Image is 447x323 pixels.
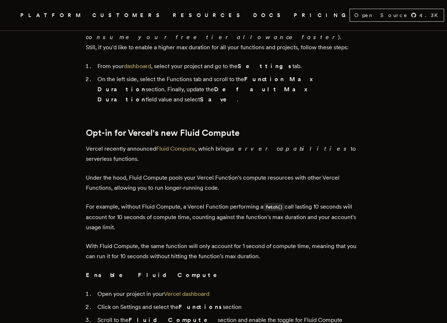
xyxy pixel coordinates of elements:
p: For example, without Fluid Compute, a Vercel Function performing a call lasting 10 seconds will a... [86,202,361,232]
a: dashboard [124,63,151,70]
button: RESOURCES [173,11,245,20]
span: Open Source [354,12,408,19]
strong: Save [200,96,237,103]
p: However, we recommend enabling a 60-second timeout for all your functions. Longer timeouts make i... [86,12,361,53]
button: PLATFORM [20,11,84,20]
a: Vercel dashboard [164,290,209,297]
li: Click on Settings and select the section [95,302,361,312]
strong: Settings [238,63,292,70]
em: server capabilities [231,145,351,152]
a: PRICING [294,11,350,20]
li: From your , select your project and go to the tab. [95,61,361,71]
p: Under the hood, Fluid Compute pools your Vercel Function's compute resources with other Vercel Fu... [86,173,361,193]
strong: Functions [179,303,223,310]
li: Open your project in your [95,289,361,299]
li: On the left side, select the Functions tab and scroll to the section. Finally, update the field v... [95,74,361,105]
p: With Fluid Compute, the same function will only account for 1 second of compute time, meaning tha... [86,241,361,261]
a: DOCS [253,11,285,20]
span: 4.3 K [419,12,442,19]
a: CUSTOMERS [92,11,164,20]
code: fetch() [263,203,285,211]
strong: Enable Fluid Compute [86,272,227,278]
a: Fluid Compute [156,145,195,152]
h2: Opt-in for Vercel's new Fluid Compute [86,128,361,138]
p: Vercel recently announced , which brings to serverless functions. [86,144,361,164]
